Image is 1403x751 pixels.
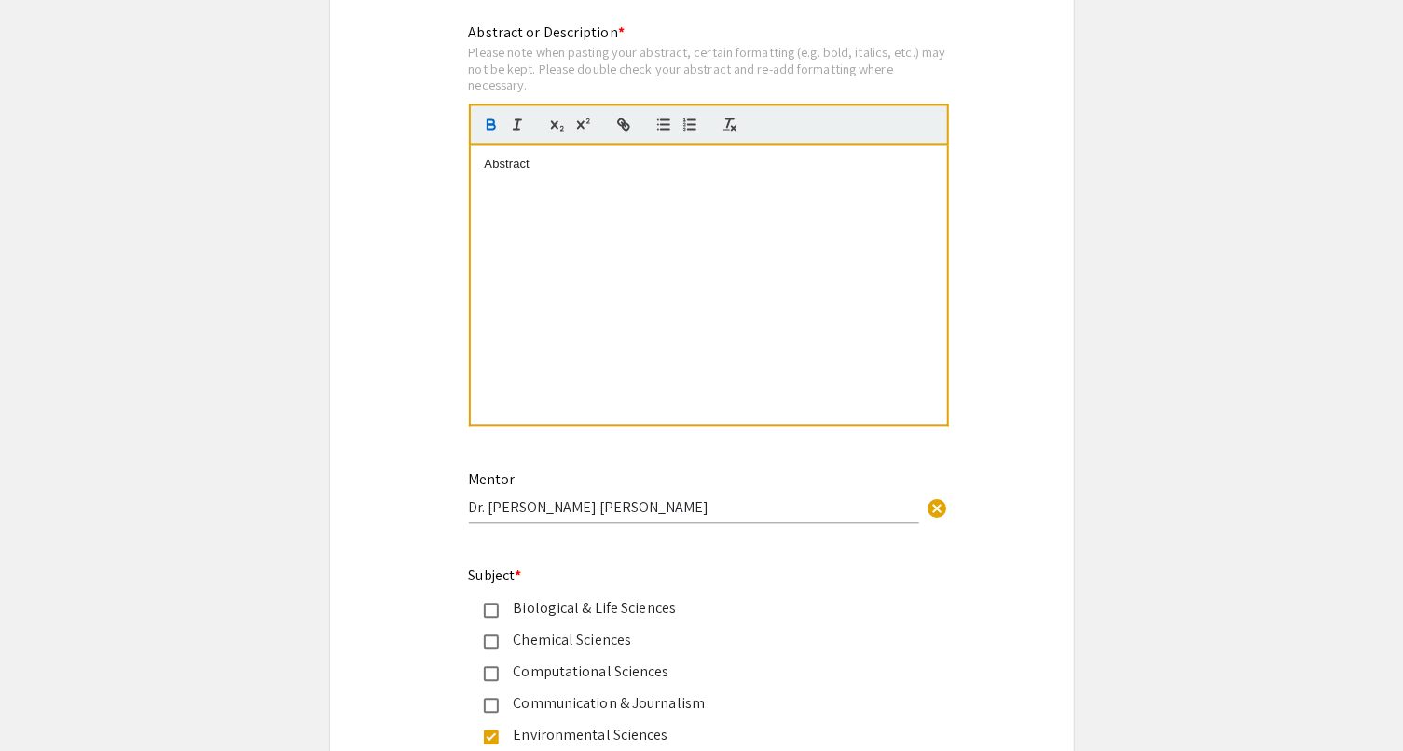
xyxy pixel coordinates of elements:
[469,22,625,42] mat-label: Abstract or Description
[469,44,949,93] div: Please note when pasting your abstract, certain formatting (e.g. bold, italics, etc.) may not be ...
[499,661,890,683] div: Computational Sciences
[469,469,516,489] mat-label: Mentor
[499,724,890,746] div: Environmental Sciences
[469,565,522,585] mat-label: Subject
[919,489,956,526] button: Clear
[927,497,949,520] span: cancel
[469,497,919,517] input: Type Here
[485,156,933,173] p: Abstract
[14,667,79,737] iframe: Chat
[499,597,890,619] div: Biological & Life Sciences
[499,629,890,651] div: Chemical Sciences
[499,692,890,715] div: Communication & Journalism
